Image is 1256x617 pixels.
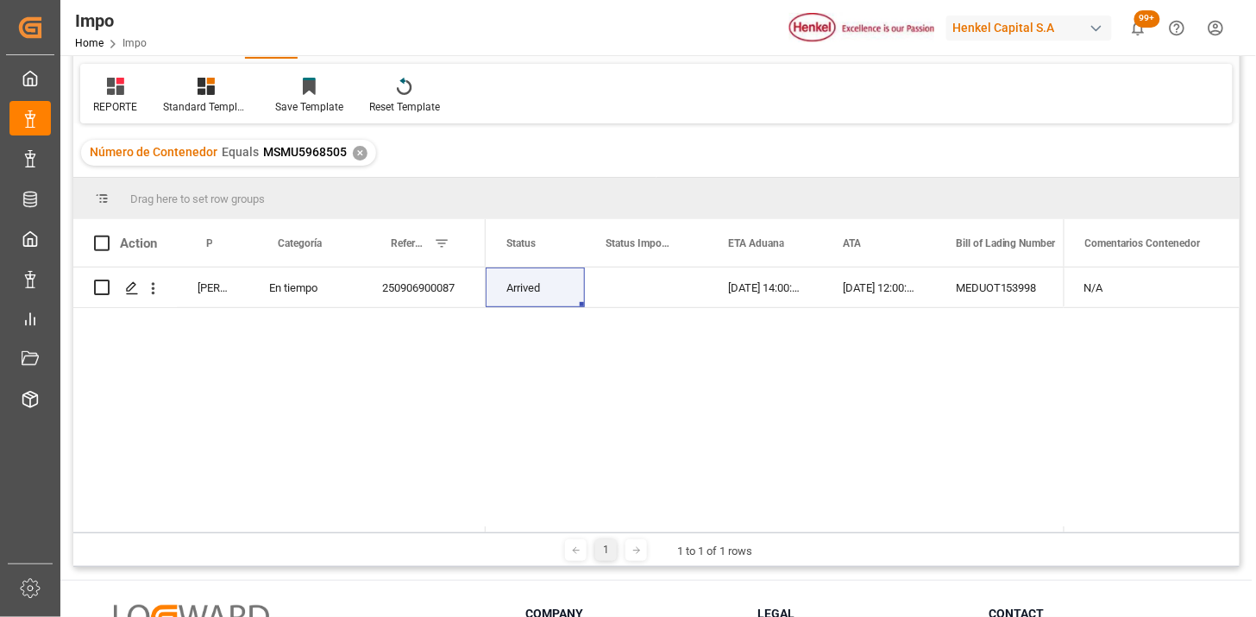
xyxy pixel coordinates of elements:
div: Action [120,236,157,251]
button: Henkel Capital S.A [946,11,1119,44]
div: Henkel Capital S.A [946,16,1112,41]
div: 250906900087 [361,268,486,307]
span: Bill of Lading Number [956,237,1056,249]
div: [PERSON_NAME] [177,268,248,307]
div: ✕ [353,146,367,161]
div: MEDUOT153998 [935,268,1108,307]
div: Press SPACE to select this row. [73,268,486,308]
div: Press SPACE to select this row. [1064,268,1240,308]
span: Status [506,237,536,249]
img: Henkel%20logo.jpg_1689854090.jpg [789,13,934,43]
div: En tiempo [248,268,361,307]
span: Comentarios Contenedor [1085,237,1201,249]
span: Referencia Leschaco [391,237,427,249]
div: [DATE] 14:00:00 [707,268,822,307]
div: Arrived [486,268,585,307]
span: MSMU5968505 [263,145,347,159]
span: Número de Contenedor [90,145,217,159]
a: Home [75,37,104,49]
button: show 100 new notifications [1119,9,1158,47]
span: Drag here to set row groups [130,192,265,205]
span: 99+ [1134,10,1160,28]
div: N/A [1064,268,1240,307]
div: Save Template [275,99,343,115]
span: Persona responsable de seguimiento [206,237,212,249]
span: ATA [843,237,861,249]
div: REPORTE [93,99,137,115]
div: 1 to 1 of 1 rows [677,543,752,560]
div: [DATE] 12:00:00 [822,268,935,307]
span: Status Importación [606,237,671,249]
div: Reset Template [369,99,440,115]
span: Categoría [278,237,322,249]
span: Equals [222,145,259,159]
div: 1 [595,539,617,561]
div: Standard Templates [163,99,249,115]
div: Impo [75,8,147,34]
span: ETA Aduana [728,237,784,249]
button: Help Center [1158,9,1196,47]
